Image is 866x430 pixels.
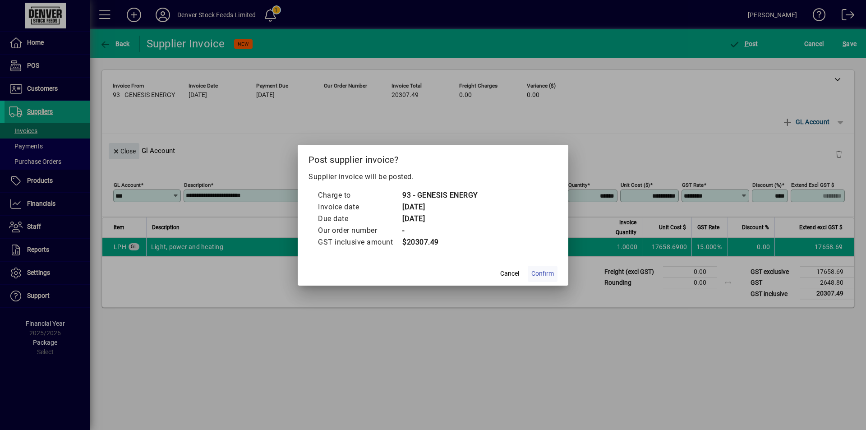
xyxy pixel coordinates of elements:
td: Due date [318,213,402,225]
td: [DATE] [402,213,478,225]
td: Our order number [318,225,402,236]
span: Cancel [500,269,519,278]
button: Cancel [495,266,524,282]
h2: Post supplier invoice? [298,145,568,171]
td: Charge to [318,190,402,201]
td: - [402,225,478,236]
button: Confirm [528,266,557,282]
p: Supplier invoice will be posted. [309,171,557,182]
td: $20307.49 [402,236,478,248]
span: Confirm [531,269,554,278]
td: GST inclusive amount [318,236,402,248]
td: Invoice date [318,201,402,213]
td: 93 - GENESIS ENERGY [402,190,478,201]
td: [DATE] [402,201,478,213]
